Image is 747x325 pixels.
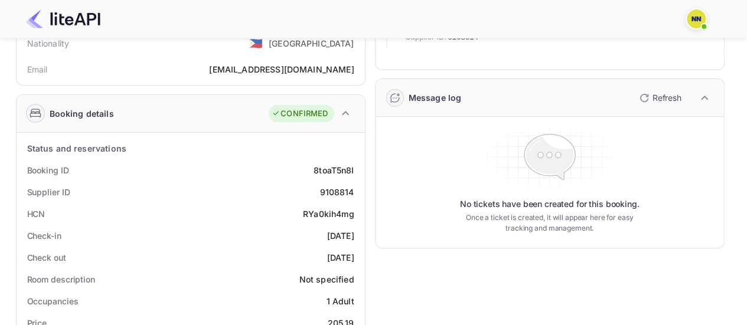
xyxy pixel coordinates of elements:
[27,273,95,285] div: Room description
[27,295,79,307] div: Occupancies
[26,9,100,28] img: LiteAPI Logo
[653,91,681,104] p: Refresh
[272,108,328,120] div: CONFIRMED
[326,295,354,307] div: 1 Adult
[209,63,354,75] div: [EMAIL_ADDRESS][DOMAIN_NAME]
[269,37,354,50] div: [GEOGRAPHIC_DATA]
[314,164,354,176] div: 8toaT5n8I
[249,32,263,54] span: United States
[27,229,61,242] div: Check-in
[299,273,354,285] div: Not specified
[27,251,66,264] div: Check out
[27,37,70,50] div: Nationality
[27,63,48,75] div: Email
[687,9,706,28] img: N/A N/A
[456,212,643,234] p: Once a ticket is created, it will appear here for easy tracking and management.
[632,88,686,107] button: Refresh
[27,208,45,220] div: HCN
[303,208,354,220] div: RYa0kih4mg
[27,186,70,198] div: Supplier ID
[27,142,126,155] div: Status and reservations
[27,164,69,176] div: Booking ID
[327,251,354,264] div: [DATE]
[460,198,640,210] p: No tickets have been created for this booking.
[327,229,354,242] div: [DATE]
[409,91,462,104] div: Message log
[50,107,114,120] div: Booking details
[319,186,354,198] div: 9108814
